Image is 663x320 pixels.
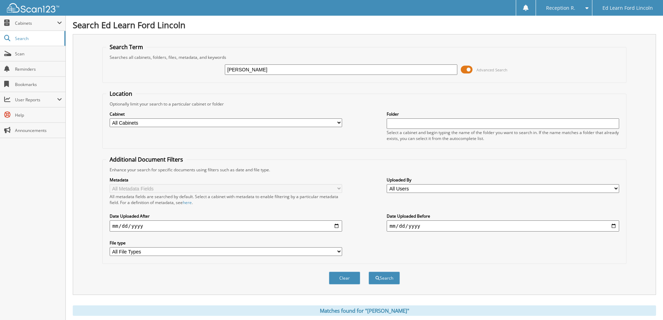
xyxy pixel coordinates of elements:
[15,51,62,57] span: Scan
[387,111,619,117] label: Folder
[106,90,136,97] legend: Location
[106,43,147,51] legend: Search Term
[106,167,623,173] div: Enhance your search for specific documents using filters such as date and file type.
[73,305,656,316] div: Matches found for "[PERSON_NAME]"
[15,112,62,118] span: Help
[183,200,192,205] a: here
[546,6,575,10] span: Reception R.
[476,67,507,72] span: Advanced Search
[387,220,619,232] input: end
[110,177,342,183] label: Metadata
[387,130,619,141] div: Select a cabinet and begin typing the name of the folder you want to search in. If the name match...
[106,156,187,163] legend: Additional Document Filters
[329,272,360,284] button: Clear
[106,54,623,60] div: Searches all cabinets, folders, files, metadata, and keywords
[7,3,59,13] img: scan123-logo-white.svg
[387,213,619,219] label: Date Uploaded Before
[15,20,57,26] span: Cabinets
[110,220,342,232] input: start
[369,272,400,284] button: Search
[73,19,656,31] h1: Search Ed Learn Ford Lincoln
[110,213,342,219] label: Date Uploaded After
[602,6,653,10] span: Ed Learn Ford Lincoln
[387,177,619,183] label: Uploaded By
[15,127,62,133] span: Announcements
[15,97,57,103] span: User Reports
[106,101,623,107] div: Optionally limit your search to a particular cabinet or folder
[110,194,342,205] div: All metadata fields are searched by default. Select a cabinet with metadata to enable filtering b...
[15,36,61,41] span: Search
[15,66,62,72] span: Reminders
[15,81,62,87] span: Bookmarks
[110,111,342,117] label: Cabinet
[110,240,342,246] label: File type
